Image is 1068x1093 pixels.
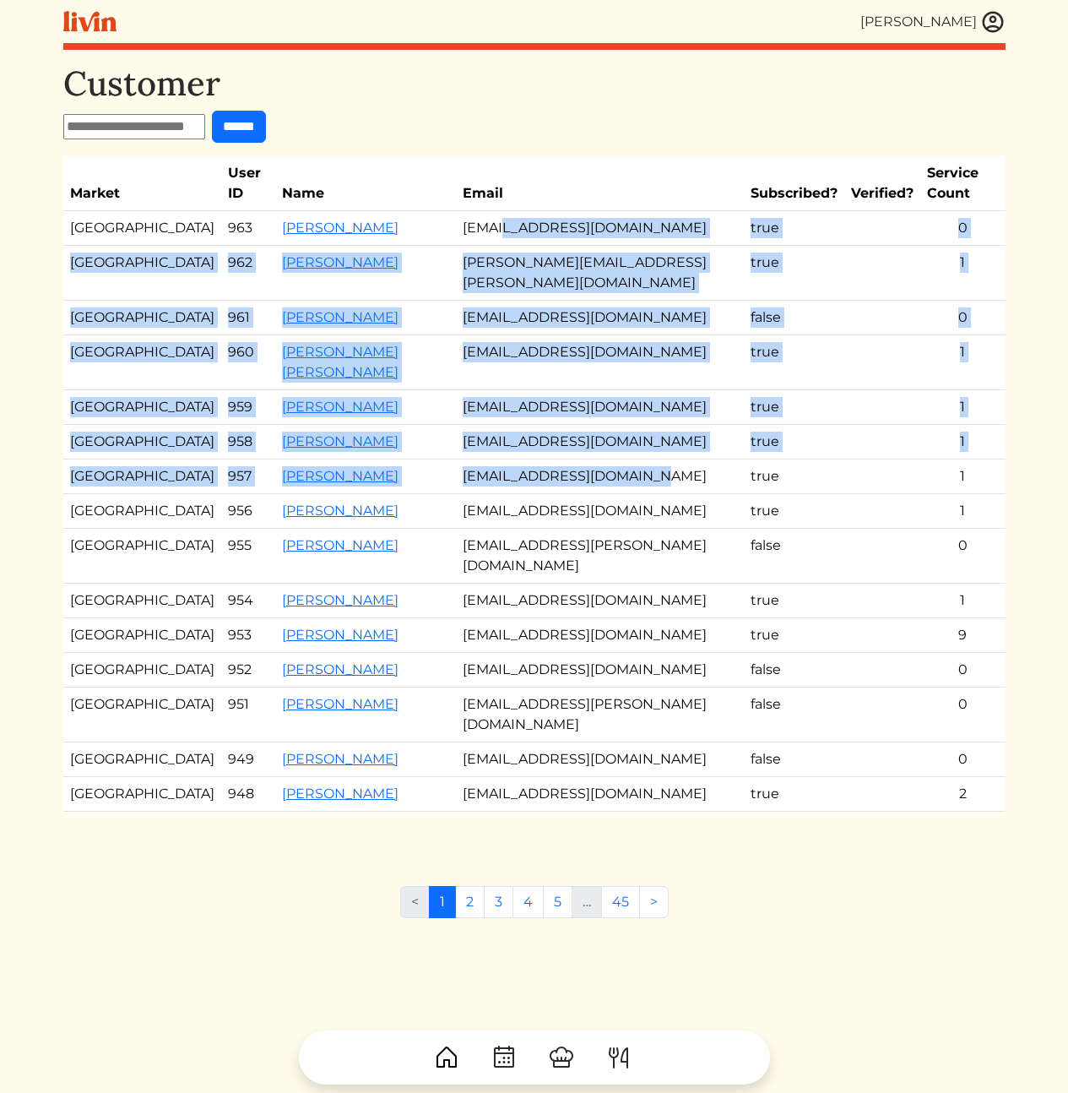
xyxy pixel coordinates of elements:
[63,63,1006,104] h1: Customer
[920,618,1006,653] td: 9
[63,156,221,211] th: Market
[860,12,977,32] div: [PERSON_NAME]
[744,494,844,529] td: true
[221,425,276,459] td: 958
[920,425,1006,459] td: 1
[282,751,398,767] a: [PERSON_NAME]
[456,425,744,459] td: [EMAIL_ADDRESS][DOMAIN_NAME]
[744,425,844,459] td: true
[63,653,221,688] td: [GEOGRAPHIC_DATA]
[282,309,398,325] a: [PERSON_NAME]
[744,653,844,688] td: false
[456,301,744,335] td: [EMAIL_ADDRESS][DOMAIN_NAME]
[744,777,844,812] td: true
[744,459,844,494] td: true
[456,156,744,211] th: Email
[456,494,744,529] td: [EMAIL_ADDRESS][DOMAIN_NAME]
[63,211,221,246] td: [GEOGRAPHIC_DATA]
[63,390,221,425] td: [GEOGRAPHIC_DATA]
[601,886,640,918] a: 45
[221,742,276,777] td: 949
[455,886,485,918] a: 2
[491,1044,518,1071] img: CalendarDots-5bcf9d9080389f2a281d69619e1c85352834be518fbc73d9501aef674afc0d57.svg
[920,777,1006,812] td: 2
[512,886,544,918] a: 4
[282,627,398,643] a: [PERSON_NAME]
[63,459,221,494] td: [GEOGRAPHIC_DATA]
[920,246,1006,301] td: 1
[221,529,276,584] td: 955
[63,301,221,335] td: [GEOGRAPHIC_DATA]
[63,777,221,812] td: [GEOGRAPHIC_DATA]
[980,9,1006,35] img: user_account-e6e16d2ec92f44fc35f99ef0dc9cddf60790bfa021a6ecb1c896eb5d2907b31c.svg
[456,777,744,812] td: [EMAIL_ADDRESS][DOMAIN_NAME]
[484,886,513,918] a: 3
[221,459,276,494] td: 957
[63,494,221,529] td: [GEOGRAPHIC_DATA]
[63,246,221,301] td: [GEOGRAPHIC_DATA]
[275,156,456,211] th: Name
[456,390,744,425] td: [EMAIL_ADDRESS][DOMAIN_NAME]
[744,742,844,777] td: false
[282,468,398,484] a: [PERSON_NAME]
[221,246,276,301] td: 962
[221,390,276,425] td: 959
[221,618,276,653] td: 953
[920,156,1006,211] th: Service Count
[456,211,744,246] td: [EMAIL_ADDRESS][DOMAIN_NAME]
[63,425,221,459] td: [GEOGRAPHIC_DATA]
[456,653,744,688] td: [EMAIL_ADDRESS][DOMAIN_NAME]
[456,459,744,494] td: [EMAIL_ADDRESS][DOMAIN_NAME]
[282,220,398,236] a: [PERSON_NAME]
[433,1044,460,1071] img: House-9bf13187bcbb5817f509fe5e7408150f90897510c4275e13d0d5fca38e0b5951.svg
[221,653,276,688] td: 952
[282,786,398,802] a: [PERSON_NAME]
[221,211,276,246] td: 963
[920,742,1006,777] td: 0
[744,301,844,335] td: false
[920,529,1006,584] td: 0
[221,335,276,390] td: 960
[221,301,276,335] td: 961
[605,1044,632,1071] img: ForkKnife-55491504ffdb50bab0c1e09e7649658475375261d09fd45db06cec23bce548bf.svg
[456,335,744,390] td: [EMAIL_ADDRESS][DOMAIN_NAME]
[744,156,844,211] th: Subscribed?
[282,344,398,380] a: [PERSON_NAME] [PERSON_NAME]
[920,211,1006,246] td: 0
[920,335,1006,390] td: 1
[63,529,221,584] td: [GEOGRAPHIC_DATA]
[429,886,456,918] a: 1
[282,696,398,712] a: [PERSON_NAME]
[920,390,1006,425] td: 1
[282,399,398,415] a: [PERSON_NAME]
[63,742,221,777] td: [GEOGRAPHIC_DATA]
[920,688,1006,742] td: 0
[920,494,1006,529] td: 1
[744,618,844,653] td: true
[920,653,1006,688] td: 0
[744,529,844,584] td: false
[282,537,398,553] a: [PERSON_NAME]
[543,886,572,918] a: 5
[744,211,844,246] td: true
[744,584,844,618] td: true
[744,335,844,390] td: true
[744,390,844,425] td: true
[63,11,117,32] img: livin-logo-a0d97d1a881af30f6274990eb6222085a2533c92bbd1e4f22c21b4f0d0e3210c.svg
[282,592,398,608] a: [PERSON_NAME]
[63,618,221,653] td: [GEOGRAPHIC_DATA]
[221,584,276,618] td: 954
[400,886,669,932] nav: Pages
[282,503,398,519] a: [PERSON_NAME]
[282,254,398,270] a: [PERSON_NAME]
[456,584,744,618] td: [EMAIL_ADDRESS][DOMAIN_NAME]
[282,433,398,449] a: [PERSON_NAME]
[456,742,744,777] td: [EMAIL_ADDRESS][DOMAIN_NAME]
[456,688,744,742] td: [EMAIL_ADDRESS][PERSON_NAME][DOMAIN_NAME]
[221,777,276,812] td: 948
[920,301,1006,335] td: 0
[744,246,844,301] td: true
[63,335,221,390] td: [GEOGRAPHIC_DATA]
[456,246,744,301] td: [PERSON_NAME][EMAIL_ADDRESS][PERSON_NAME][DOMAIN_NAME]
[456,529,744,584] td: [EMAIL_ADDRESS][PERSON_NAME][DOMAIN_NAME]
